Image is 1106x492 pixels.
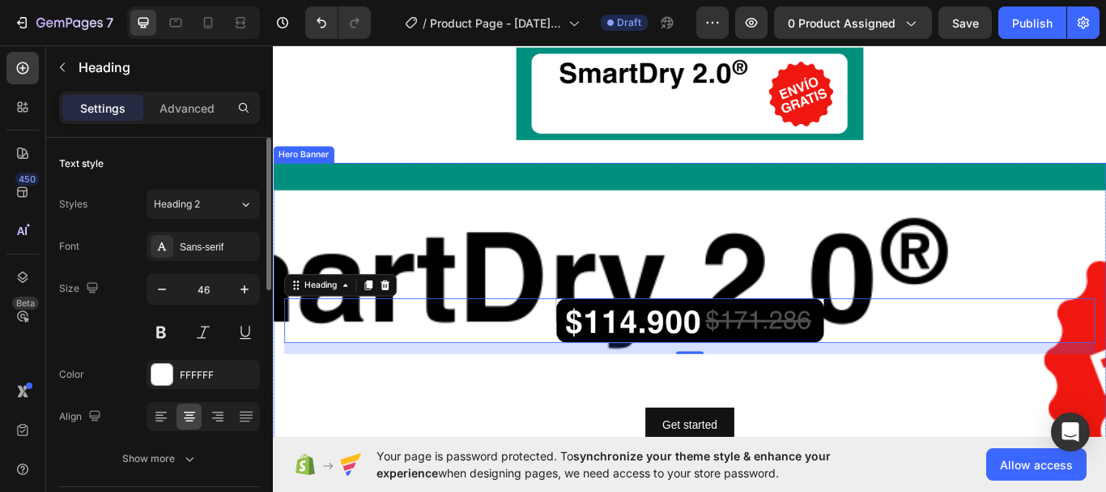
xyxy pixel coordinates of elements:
[423,15,427,32] span: /
[1012,15,1053,32] div: Publish
[15,173,39,186] div: 450
[59,156,104,171] div: Text style
[376,447,894,481] span: Your page is password protected. To when designing pages, we need access to your store password.
[180,240,256,255] div: Sans-serif
[938,6,992,39] button: Save
[147,190,260,219] button: Heading 2
[453,437,517,460] div: Get started
[998,6,1066,39] button: Publish
[986,448,1087,481] button: Allow access
[273,41,1106,441] iframe: Design area
[13,365,959,415] div: This is your text block. Click to edit and make it your own. Share your product's story or servic...
[106,13,113,32] p: 7
[13,300,959,352] h2: Rich Text Editor. Editing area: main
[952,16,979,30] span: Save
[33,277,78,292] div: Heading
[1051,413,1090,451] div: Open Intercom Messenger
[122,451,198,467] div: Show more
[434,427,537,470] button: Get started
[305,6,371,39] div: Undo/Redo
[1000,456,1073,473] span: Allow access
[788,15,895,32] span: 0 product assigned
[617,15,641,30] span: Draft
[154,197,200,212] span: Heading 2
[12,297,39,310] div: Beta
[59,406,104,428] div: Align
[79,58,253,77] p: Heading
[430,15,562,32] span: Product Page - [DATE] 17:36:58
[6,6,121,39] button: 7
[160,100,215,117] p: Advanced
[59,278,102,300] div: Size
[376,449,831,480] span: synchronize your theme style & enhance your experience
[59,239,79,254] div: Font
[59,444,260,473] button: Show more
[59,197,87,212] div: Styles
[59,367,84,382] div: Color
[80,100,125,117] p: Settings
[3,125,68,139] div: Hero Banner
[774,6,932,39] button: 0 product assigned
[180,368,256,383] div: FFFFFF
